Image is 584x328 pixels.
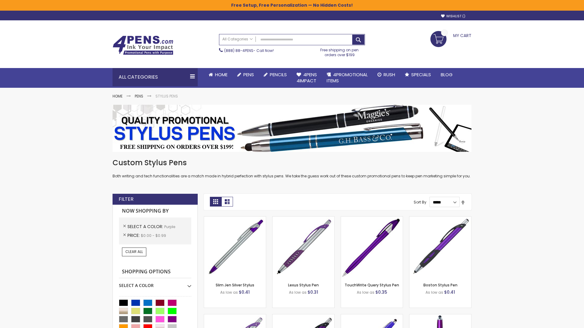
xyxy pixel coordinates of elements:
[341,314,403,319] a: Sierra Stylus Twist Pen-Purple
[375,289,387,295] span: $0.35
[127,224,164,230] span: Select A Color
[216,282,254,288] a: Slim Jen Silver Stylus
[119,205,191,217] strong: Now Shopping by
[297,71,317,84] span: 4Pens 4impact
[327,71,368,84] span: 4PROMOTIONAL ITEMS
[270,71,287,78] span: Pencils
[215,71,228,78] span: Home
[155,94,178,99] strong: Stylus Pens
[204,216,266,221] a: Slim Jen Silver Stylus-Purple
[259,68,292,81] a: Pencils
[308,289,318,295] span: $0.31
[127,232,141,238] span: Price
[400,68,436,81] a: Specials
[322,68,373,88] a: 4PROMOTIONALITEMS
[288,282,319,288] a: Lexus Stylus Pen
[239,289,250,295] span: $0.41
[210,197,221,207] strong: Grid
[444,289,455,295] span: $0.41
[273,314,334,319] a: Lexus Metallic Stylus Pen-Purple
[119,278,191,289] div: Select A Color
[373,68,400,81] a: Rush
[345,282,399,288] a: TouchWrite Query Stylus Pen
[341,217,403,278] img: TouchWrite Query Stylus Pen-Purple
[122,248,146,256] a: Clear All
[273,216,334,221] a: Lexus Stylus Pen-Purple
[125,249,143,254] span: Clear All
[113,105,471,152] img: Stylus Pens
[289,290,307,295] span: As low as
[357,290,374,295] span: As low as
[119,265,191,278] strong: Shopping Options
[204,68,232,81] a: Home
[224,48,274,53] span: - Call Now!
[141,233,166,238] span: $0.00 - $0.99
[204,314,266,319] a: Boston Silver Stylus Pen-Purple
[220,290,238,295] span: As low as
[224,48,253,53] a: (888) 88-4PENS
[113,158,471,168] h1: Custom Stylus Pens
[426,290,443,295] span: As low as
[204,217,266,278] img: Slim Jen Silver Stylus-Purple
[113,158,471,179] div: Both writing and tech functionalities are a match made in hybrid perfection with stylus pens. We ...
[414,200,426,205] label: Sort By
[273,217,334,278] img: Lexus Stylus Pen-Purple
[232,68,259,81] a: Pens
[222,37,253,42] span: All Categories
[119,196,134,203] strong: Filter
[436,68,457,81] a: Blog
[409,314,471,319] a: TouchWrite Command Stylus Pen-Purple
[113,94,123,99] a: Home
[219,34,256,44] a: All Categories
[441,14,465,19] a: Wishlist
[423,282,457,288] a: Boston Stylus Pen
[441,71,453,78] span: Blog
[113,36,173,55] img: 4Pens Custom Pens and Promotional Products
[113,68,198,86] div: All Categories
[314,45,365,57] div: Free shipping on pen orders over $199
[292,68,322,88] a: 4Pens4impact
[164,224,175,229] span: Purple
[411,71,431,78] span: Specials
[243,71,254,78] span: Pens
[384,71,395,78] span: Rush
[409,216,471,221] a: Boston Stylus Pen-Purple
[409,217,471,278] img: Boston Stylus Pen-Purple
[341,216,403,221] a: TouchWrite Query Stylus Pen-Purple
[135,94,143,99] a: Pens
